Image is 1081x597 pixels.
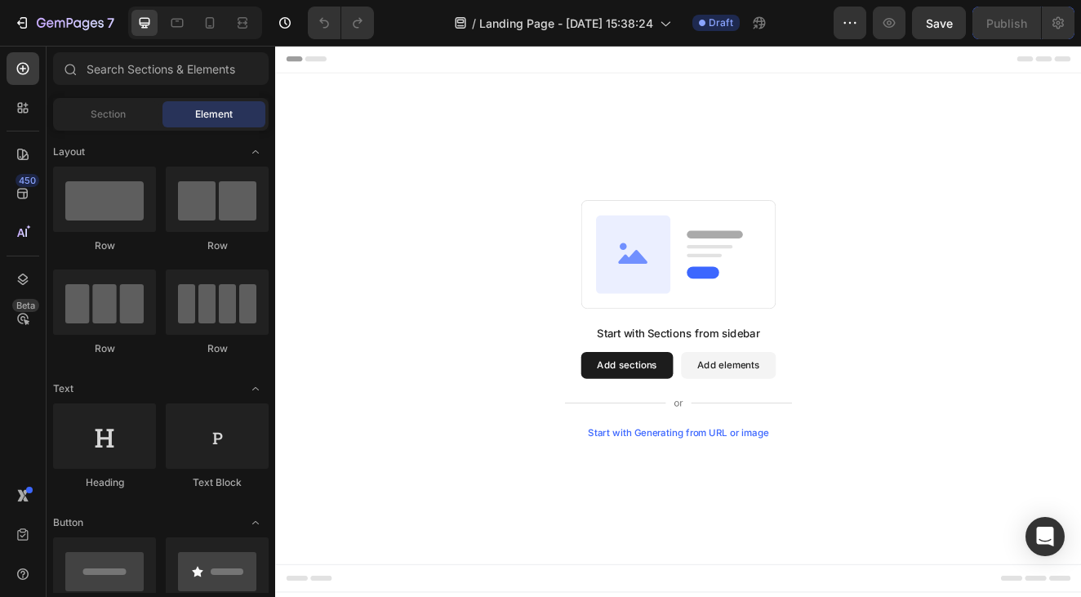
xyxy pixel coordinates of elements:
span: Toggle open [242,510,269,536]
button: Add sections [371,372,483,405]
span: Element [195,107,233,122]
span: Draft [709,16,733,30]
button: 7 [7,7,122,39]
button: Add elements [493,372,608,405]
div: Row [53,238,156,253]
span: Save [926,16,953,30]
div: Publish [986,15,1027,32]
input: Search Sections & Elements [53,52,269,85]
div: Row [166,341,269,356]
span: / [472,15,476,32]
div: Text Block [166,475,269,490]
span: Layout [53,145,85,159]
div: Row [53,341,156,356]
div: Open Intercom Messenger [1025,517,1065,556]
div: Start with Sections from sidebar [391,340,589,359]
div: Row [166,238,269,253]
div: 450 [16,174,39,187]
button: Publish [972,7,1041,39]
div: Undo/Redo [308,7,374,39]
div: Start with Generating from URL or image [380,464,600,477]
span: Toggle open [242,139,269,165]
span: Text [53,381,73,396]
p: 7 [107,13,114,33]
div: Heading [53,475,156,490]
button: Save [912,7,966,39]
span: Button [53,515,83,530]
iframe: Design area [275,46,1081,597]
span: Section [91,107,126,122]
span: Landing Page - [DATE] 15:38:24 [479,15,653,32]
div: Beta [12,299,39,312]
span: Toggle open [242,376,269,402]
